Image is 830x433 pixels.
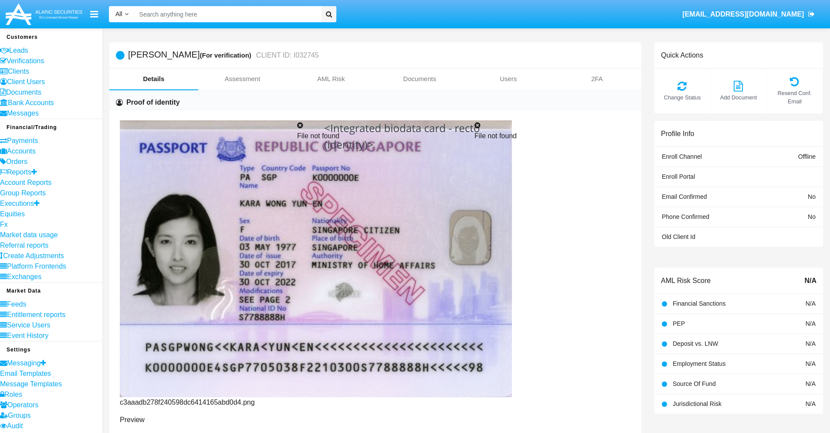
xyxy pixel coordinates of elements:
span: N/A [806,300,816,307]
span: N/A [806,380,816,387]
span: Change Status [659,93,706,102]
span: Leads [9,47,28,54]
div: (For verification) [200,50,254,60]
span: Enroll Portal [662,173,695,180]
span: Source Of Fund [673,380,716,387]
span: Reports [7,168,31,176]
span: Client Users [7,78,45,85]
span: N/A [806,400,816,407]
a: Users [464,68,553,89]
span: Verifications [7,57,44,65]
span: Entitlement reports [7,311,65,318]
a: 2FA [553,68,642,89]
h6: Quick Actions [661,51,703,59]
span: Documents [6,89,41,96]
p: File not found [474,131,631,141]
span: Payments [7,137,38,144]
img: Logo image [4,1,84,27]
span: No [808,193,816,200]
input: Search [135,6,318,22]
span: Deposit vs. LNW [673,340,718,347]
a: AML Risk [287,68,376,89]
span: Groups [8,412,30,419]
a: [EMAIL_ADDRESS][DOMAIN_NAME] [678,2,819,27]
span: N/A [806,340,816,347]
span: N/A [804,276,816,286]
h6: Proof of identity [126,98,180,107]
span: All [115,10,122,17]
span: Audit [7,422,23,430]
span: Add Document [715,93,762,102]
span: Event History [7,332,48,339]
span: Financial Sanctions [673,300,725,307]
h6: AML Risk Score [661,276,711,285]
span: PEP [673,320,685,327]
h5: [PERSON_NAME] [128,50,319,60]
span: Messages [7,109,39,117]
small: CLIENT ID: I032745 [254,52,319,59]
span: No [808,213,816,220]
a: All [109,10,135,19]
span: Service Users [7,321,51,329]
span: c3aaadb278f240598dc6414165abd0d4.png [120,399,255,406]
span: Email Confirmed [662,193,707,200]
span: [EMAIL_ADDRESS][DOMAIN_NAME] [682,10,804,18]
span: Employment Status [673,360,725,367]
span: Feeds [7,300,26,308]
span: N/A [806,360,816,367]
span: Roles [4,391,22,398]
a: Assessment [198,68,287,89]
span: Old Client Id [662,233,695,240]
span: Clients [8,68,29,75]
a: Details [109,68,198,89]
span: Phone Confirmed [662,213,709,220]
span: Orders [6,158,27,165]
p: Preview [120,415,276,425]
span: Offline [798,153,816,160]
span: Exchanges [7,273,41,280]
span: N/A [806,320,816,327]
span: Jurisdictional Risk [673,400,722,407]
a: Documents [376,68,464,89]
span: Enroll Channel [662,153,702,160]
span: Accounts [7,147,36,155]
p: File not found [297,131,454,141]
span: Operators [7,401,38,409]
h6: Profile Info [661,130,694,138]
span: Messaging [7,359,41,367]
span: Platform Frontends [7,263,66,270]
span: Bank Accounts [8,99,54,106]
span: Create Adjustments [3,252,64,259]
span: Resend Conf. Email [771,89,818,106]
